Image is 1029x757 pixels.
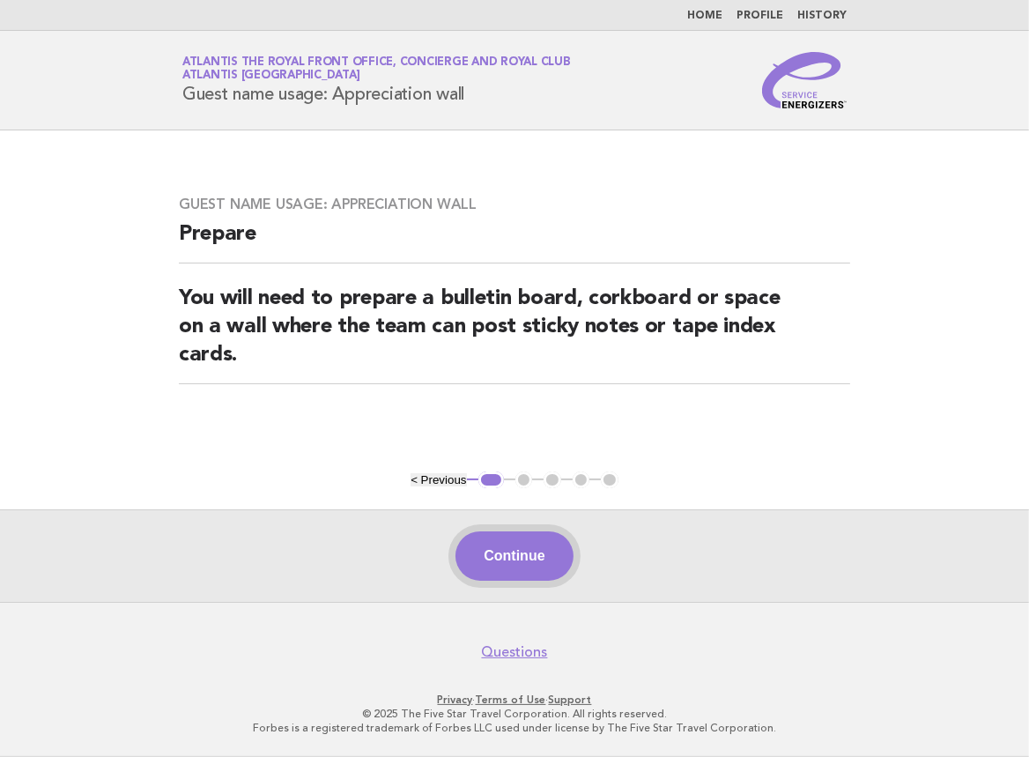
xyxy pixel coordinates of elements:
[182,56,571,81] a: Atlantis The Royal Front Office, Concierge and Royal ClubAtlantis [GEOGRAPHIC_DATA]
[182,57,571,103] h1: Guest name usage: Appreciation wall
[179,196,850,213] h3: Guest name usage: Appreciation wall
[455,531,573,581] button: Continue
[482,643,548,661] a: Questions
[476,694,546,706] a: Terms of Use
[737,11,783,21] a: Profile
[797,11,847,21] a: History
[25,707,1004,721] p: © 2025 The Five Star Travel Corporation. All rights reserved.
[762,52,847,108] img: Service Energizers
[182,71,360,82] span: Atlantis [GEOGRAPHIC_DATA]
[179,285,850,384] h2: You will need to prepare a bulletin board, corkboard or space on a wall where the team can post s...
[549,694,592,706] a: Support
[25,721,1004,735] p: Forbes is a registered trademark of Forbes LLC used under license by The Five Star Travel Corpora...
[478,471,504,489] button: 1
[411,473,466,486] button: < Previous
[438,694,473,706] a: Privacy
[25,693,1004,707] p: · ·
[687,11,722,21] a: Home
[179,220,850,263] h2: Prepare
